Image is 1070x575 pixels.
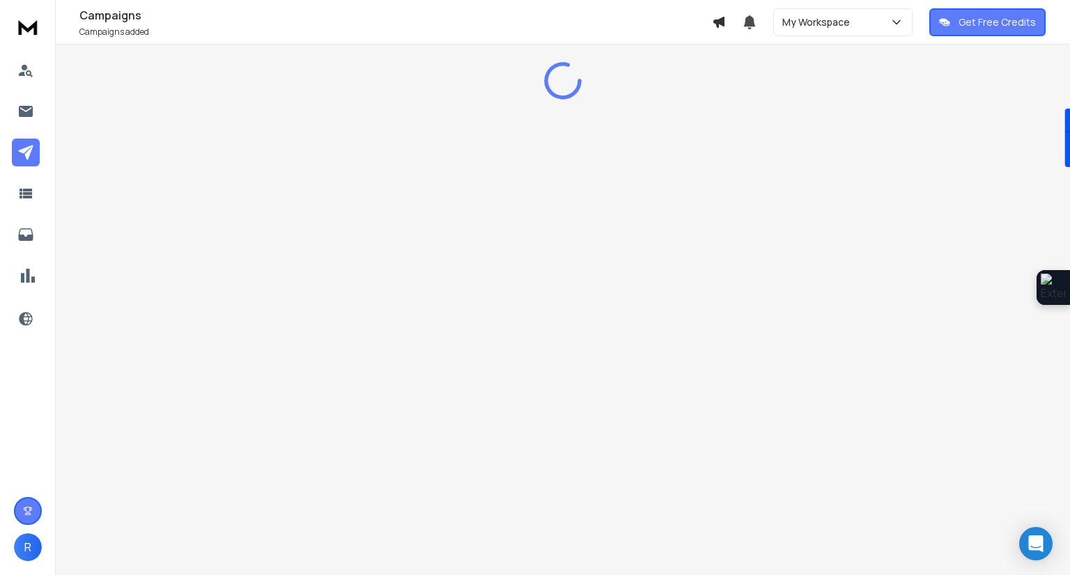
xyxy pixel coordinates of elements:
[782,15,855,29] p: My Workspace
[929,8,1046,36] button: Get Free Credits
[1041,274,1066,301] img: Extension Icon
[1019,527,1053,560] div: Open Intercom Messenger
[79,26,712,38] p: Campaigns added
[14,533,42,561] button: R
[14,14,42,40] img: logo
[79,7,712,24] h1: Campaigns
[959,15,1036,29] p: Get Free Credits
